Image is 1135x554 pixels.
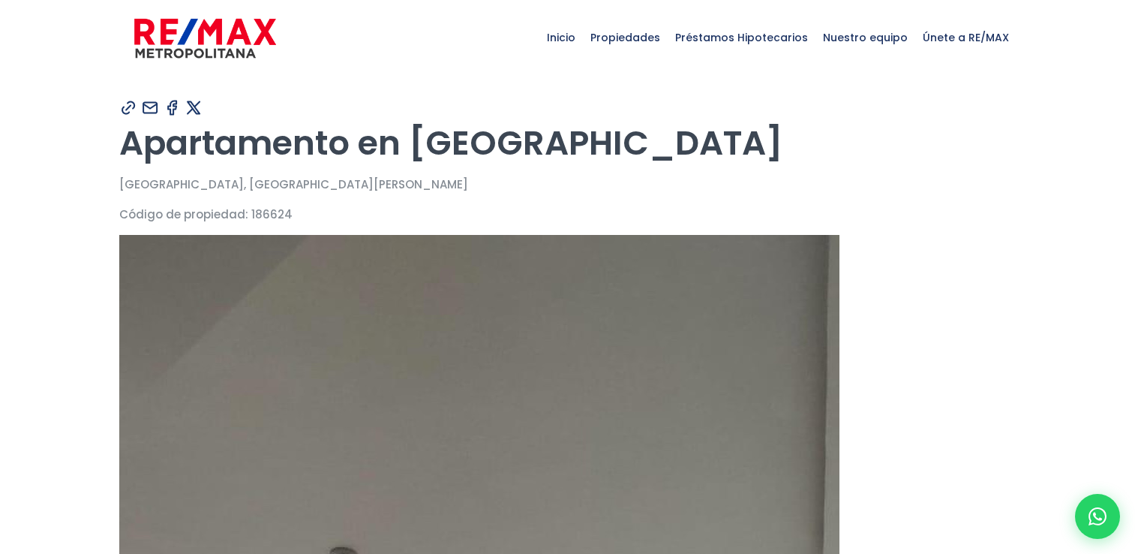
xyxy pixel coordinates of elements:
[119,206,248,222] span: Código de propiedad:
[185,98,203,117] img: Compartir
[915,15,1016,60] span: Únete a RE/MAX
[163,98,182,117] img: Compartir
[119,122,1016,164] h1: Apartamento en [GEOGRAPHIC_DATA]
[251,206,293,222] span: 186624
[119,98,138,117] img: Compartir
[141,98,160,117] img: Compartir
[119,175,1016,194] p: [GEOGRAPHIC_DATA], [GEOGRAPHIC_DATA][PERSON_NAME]
[815,15,915,60] span: Nuestro equipo
[134,16,276,61] img: remax-metropolitana-logo
[583,15,668,60] span: Propiedades
[668,15,815,60] span: Préstamos Hipotecarios
[539,15,583,60] span: Inicio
